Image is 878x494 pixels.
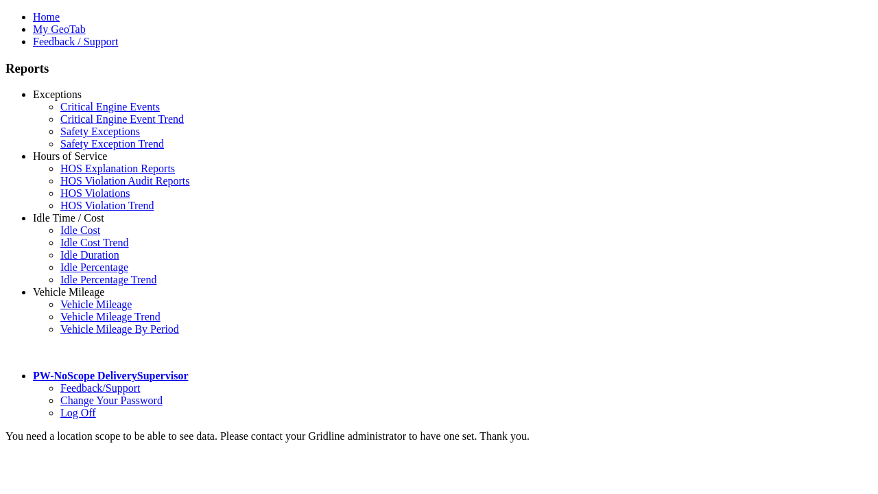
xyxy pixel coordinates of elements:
[33,23,86,35] a: My GeoTab
[60,274,156,285] a: Idle Percentage Trend
[33,36,118,47] a: Feedback / Support
[33,150,107,162] a: Hours of Service
[60,200,154,211] a: HOS Violation Trend
[60,138,164,150] a: Safety Exception Trend
[5,61,873,76] h3: Reports
[60,249,119,261] a: Idle Duration
[60,261,128,273] a: Idle Percentage
[60,311,161,322] a: Vehicle Mileage Trend
[60,382,140,394] a: Feedback/Support
[33,11,60,23] a: Home
[60,126,140,137] a: Safety Exceptions
[60,407,96,419] a: Log Off
[60,163,175,174] a: HOS Explanation Reports
[60,395,163,406] a: Change Your Password
[33,370,188,381] a: PW-NoScope DeliverySupervisor
[33,286,104,298] a: Vehicle Mileage
[33,212,104,224] a: Idle Time / Cost
[60,113,184,125] a: Critical Engine Event Trend
[60,187,130,199] a: HOS Violations
[5,430,873,443] div: You need a location scope to be able to see data. Please contact your Gridline administrator to h...
[60,323,179,335] a: Vehicle Mileage By Period
[60,298,132,310] a: Vehicle Mileage
[60,175,190,187] a: HOS Violation Audit Reports
[60,101,160,113] a: Critical Engine Events
[33,89,82,100] a: Exceptions
[60,237,129,248] a: Idle Cost Trend
[60,224,100,236] a: Idle Cost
